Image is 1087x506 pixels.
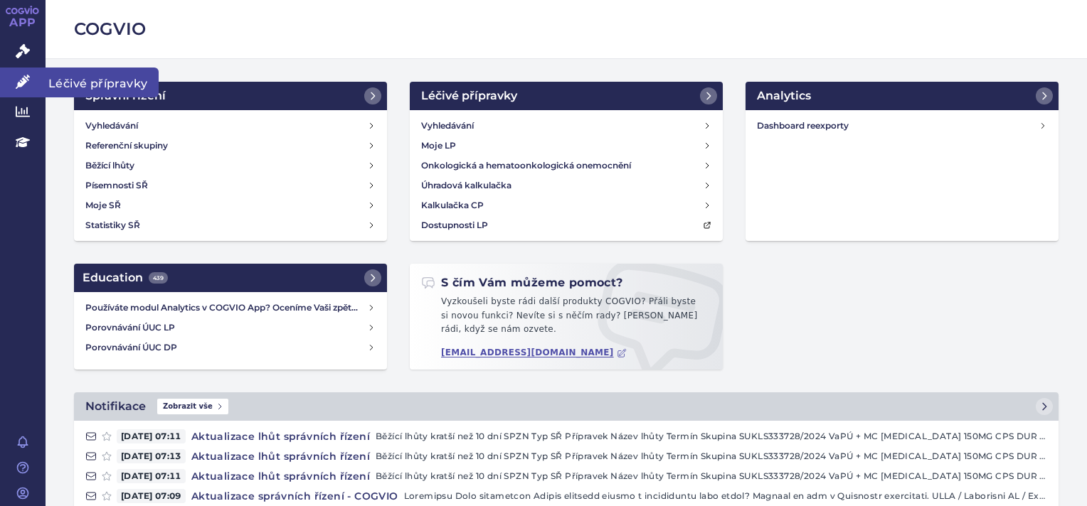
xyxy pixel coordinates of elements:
h2: Analytics [757,87,811,104]
a: Dashboard reexporty [751,116,1053,136]
h4: Vyhledávání [85,119,138,133]
h2: S čím Vám můžeme pomoct? [421,275,623,291]
a: Vyhledávání [415,116,717,136]
h2: Notifikace [85,398,146,415]
a: Moje LP [415,136,717,156]
a: Education439 [74,264,387,292]
a: Referenční skupiny [80,136,381,156]
p: Běžící lhůty kratší než 10 dní SPZN Typ SŘ Přípravek Název lhůty Termín Skupina SUKLS333728/2024 ... [376,469,1047,483]
a: Statistiky SŘ [80,215,381,235]
a: Dostupnosti LP [415,215,717,235]
p: Běžící lhůty kratší než 10 dní SPZN Typ SŘ Přípravek Název lhůty Termín Skupina SUKLS333728/2024 ... [376,429,1047,443]
h4: Dostupnosti LP [421,218,488,232]
a: [EMAIL_ADDRESS][DOMAIN_NAME] [441,348,627,358]
a: Kalkulačka CP [415,195,717,215]
a: Úhradová kalkulačka [415,176,717,195]
h4: Písemnosti SŘ [85,178,148,193]
h4: Aktualizace lhůt správních řízení [186,469,376,483]
h2: Education [83,269,168,286]
p: Běžící lhůty kratší než 10 dní SPZN Typ SŘ Přípravek Název lhůty Termín Skupina SUKLS333728/2024 ... [376,449,1047,463]
a: Porovnávání ÚUC DP [80,338,381,357]
h4: Onkologická a hematoonkologická onemocnění [421,158,631,173]
a: Správní řízení [74,82,387,110]
a: NotifikaceZobrazit vše [74,392,1059,421]
span: [DATE] 07:11 [117,429,186,443]
span: [DATE] 07:09 [117,489,186,503]
h4: Aktualizace lhůt správních řízení [186,429,376,443]
span: Léčivé přípravky [46,68,159,97]
a: Analytics [746,82,1059,110]
a: Vyhledávání [80,116,381,136]
h4: Dashboard reexporty [757,119,1039,133]
h2: Léčivé přípravky [421,87,517,104]
h4: Aktualizace lhůt správních řízení [186,449,376,463]
span: [DATE] 07:13 [117,449,186,463]
a: Používáte modul Analytics v COGVIO App? Oceníme Vaši zpětnou vazbu! [80,298,381,318]
a: Léčivé přípravky [410,82,723,110]
span: Zobrazit vše [157,399,228,414]
h4: Kalkulačka CP [421,198,484,212]
h4: Moje SŘ [85,198,121,212]
a: Písemnosti SŘ [80,176,381,195]
a: Onkologická a hematoonkologická onemocnění [415,156,717,176]
h4: Používáte modul Analytics v COGVIO App? Oceníme Vaši zpětnou vazbu! [85,301,367,315]
h4: Běžící lhůty [85,158,134,173]
h4: Vyhledávání [421,119,474,133]
h2: COGVIO [74,17,1059,41]
h4: Úhradová kalkulačka [421,178,511,193]
h4: Moje LP [421,139,456,153]
a: Moje SŘ [80,195,381,215]
h4: Statistiky SŘ [85,218,140,232]
p: Loremipsu Dolo sitametcon Adipis elitsedd eiusmo t incididuntu labo etdol? Magnaal en adm v Quisn... [404,489,1047,503]
h4: Referenční skupiny [85,139,168,153]
a: Běžící lhůty [80,156,381,176]
h4: Aktualizace správních řízení - COGVIO [186,489,404,503]
span: 439 [149,272,168,284]
a: Porovnávání ÚUC LP [80,318,381,338]
span: [DATE] 07:11 [117,469,186,483]
h4: Porovnávání ÚUC LP [85,321,367,335]
p: Vyzkoušeli byste rádi další produkty COGVIO? Přáli byste si novou funkci? Nevíte si s něčím rady?... [421,295,711,343]
h4: Porovnávání ÚUC DP [85,340,367,355]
